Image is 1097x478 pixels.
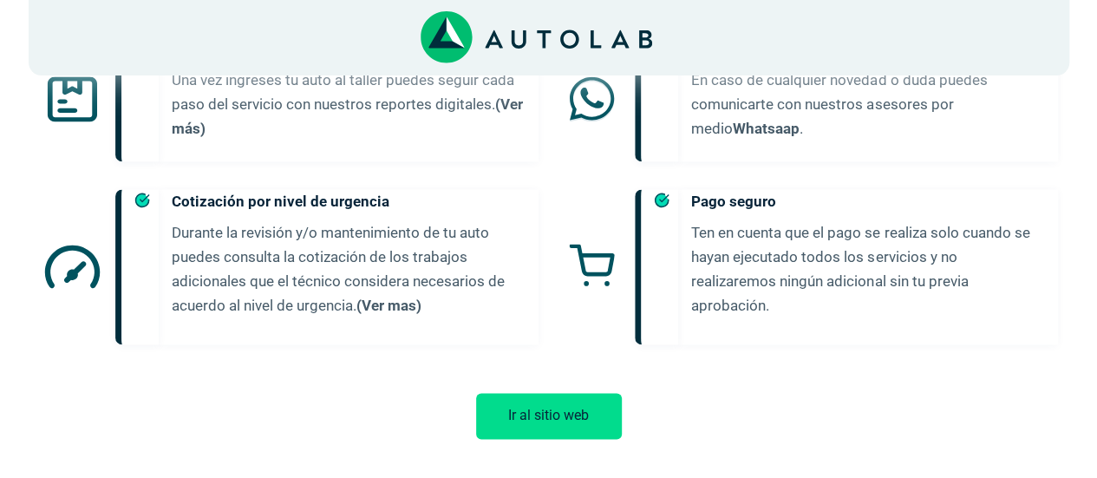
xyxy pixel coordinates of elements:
[691,189,1044,213] h5: Pago seguro
[476,393,622,439] button: Ir al sitio web
[172,189,525,213] h5: Cotización por nivel de urgencia
[476,407,622,423] a: Ir al sitio web
[172,68,525,141] p: Una vez ingreses tu auto al taller puedes seguir cada paso del servicio con nuestros reportes dig...
[733,120,800,137] a: Whatsaap
[691,220,1044,318] p: Ten en cuenta que el pago se realiza solo cuando se hayan ejecutado todos los servicios y no real...
[172,220,525,318] p: Durante la revisión y/o mantenimiento de tu auto puedes consulta la cotización de los trabajos ad...
[172,95,523,137] a: (Ver más)
[691,68,1044,141] p: En caso de cualquier novedad o duda puedes comunicarte con nuestros asesores por medio .
[421,29,652,45] a: Link al sitio de autolab
[356,297,421,314] a: (Ver mas)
